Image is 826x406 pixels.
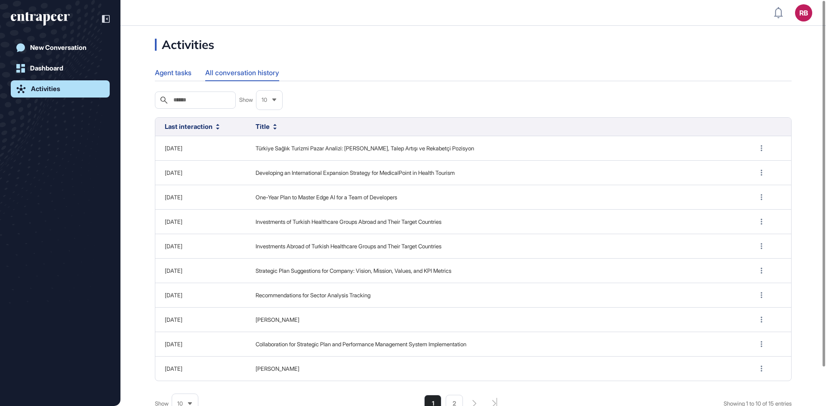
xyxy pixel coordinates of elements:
button: RB [795,4,812,21]
span: [DATE] [165,218,182,225]
span: Last interaction [165,122,213,132]
span: [DATE] [165,169,182,176]
span: 10 [262,97,267,103]
span: [DATE] [165,365,182,372]
span: Türkiye Sağlık Turizmi Pazar Analizi: [PERSON_NAME], Talep Artışı ve Rekabetçi Pozisyon [256,144,737,153]
span: Investments of Turkish Healthcare Groups Abroad and Their Target Countries [256,218,737,226]
span: [DATE] [165,341,182,348]
div: New Conversation [30,44,86,52]
span: Recommendations for Sector Analysis Tracking [256,291,737,300]
div: entrapeer-logo [11,12,70,26]
span: [DATE] [165,267,182,274]
a: New Conversation [11,39,110,56]
div: Dashboard [30,64,63,72]
span: Investments Abroad of Turkish Healthcare Groups and Their Target Countries [256,242,737,251]
span: Developing an International Expansion Strategy for MedicalPoint in Health Tourism [256,169,737,177]
span: One-Year Plan to Master Edge AI for a Team of Developers [256,193,737,202]
span: [DATE] [165,145,182,152]
span: Collaboration for Strategic Plan and Performance Management System Implementation [256,340,737,349]
a: Dashboard [11,60,110,77]
div: All conversation history [205,64,279,80]
span: [DATE] [165,316,182,323]
button: Last interaction [165,122,219,132]
div: Activities [155,39,214,51]
a: Activities [11,80,110,98]
span: Strategic Plan Suggestions for Company: Vision, Mission, Values, and KPI Metrics [256,267,737,275]
button: Title [256,122,277,132]
span: [DATE] [165,243,182,250]
span: Title [256,122,270,132]
span: Show [239,96,253,104]
span: [DATE] [165,194,182,201]
span: [PERSON_NAME] [256,316,737,324]
span: [DATE] [165,292,182,299]
div: Agent tasks [155,64,191,81]
div: Activities [31,85,60,93]
span: [PERSON_NAME] [256,365,737,373]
